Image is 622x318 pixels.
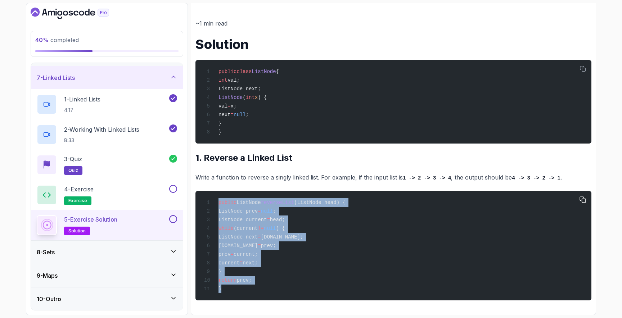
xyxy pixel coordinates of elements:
p: 2 - Working With Linked Lists [64,125,139,134]
span: x [255,95,258,100]
span: null [264,226,276,231]
span: (ListNode head) { [294,200,346,205]
button: 2-Working With Linked Lists8:33 [37,124,177,145]
span: = [231,251,234,257]
span: x; [231,103,237,109]
h2: 1. Reverse a Linked List [195,152,591,164]
span: int [246,95,255,100]
button: 1-Linked Lists4:17 [37,94,177,114]
span: int [218,77,227,83]
span: next [218,112,231,118]
span: null [234,112,246,118]
p: Write a function to reverse a singly linked list. For example, if the input list is , the output ... [195,172,591,183]
p: 4 - Exercise [64,185,94,194]
button: 9-Maps [31,264,183,287]
span: = [267,217,270,223]
span: ; [246,112,249,118]
button: 3-Quizquiz [37,155,177,175]
span: head; [270,217,285,223]
span: return [218,277,236,283]
button: 8-Sets [31,241,183,264]
span: ListNode prev [218,208,258,214]
span: = [227,103,230,109]
span: ( [243,95,245,100]
span: reverseList [261,200,294,205]
span: prev; [236,277,252,283]
span: ListNode next; [218,86,261,92]
span: public [218,69,236,74]
span: current; [234,251,258,257]
span: [DOMAIN_NAME] [218,243,258,249]
span: != [258,226,264,231]
span: val [218,103,227,109]
span: quiz [68,168,78,173]
span: = [258,243,261,249]
span: (current [234,226,258,231]
span: current [218,260,240,266]
span: val; [227,77,240,83]
button: 5-Exercise Solutionsolution [37,215,177,235]
h3: 9 - Maps [37,271,58,280]
span: completed [35,36,79,44]
span: ListNode next [218,234,258,240]
span: = [240,260,243,266]
span: ; [273,208,276,214]
span: next; [243,260,258,266]
p: 8:33 [64,137,139,144]
span: ListNode [236,200,261,205]
span: 40 % [35,36,49,44]
span: = [231,112,234,118]
span: } [218,121,221,126]
h1: Solution [195,37,591,51]
code: 4 -> 3 -> 2 -> 1 [512,175,560,181]
span: { [276,69,279,74]
span: null [261,208,273,214]
span: = [258,234,261,240]
span: [DOMAIN_NAME]; [261,234,303,240]
span: class [236,69,252,74]
span: prev [218,251,231,257]
p: 5 - Exercise Solution [64,215,117,224]
span: solution [68,228,86,234]
p: 3 - Quiz [64,155,82,163]
a: Dashboard [31,8,126,19]
span: exercise [68,198,87,204]
p: ~1 min read [195,18,591,28]
h3: 10 - Outro [37,295,61,303]
span: } [218,286,221,292]
span: } [218,269,221,274]
span: ListNode [218,95,243,100]
span: = [258,208,261,214]
span: ) { [276,226,285,231]
span: ListNode [252,69,276,74]
h3: 7 - Linked Lists [37,73,75,82]
p: 4:17 [64,106,100,114]
span: ListNode current [218,217,267,223]
p: 1 - Linked Lists [64,95,100,104]
span: ) { [258,95,267,100]
h3: 8 - Sets [37,248,55,256]
button: 10-Outro [31,287,183,310]
code: 1 -> 2 -> 3 -> 4 [403,175,451,181]
span: while [218,226,234,231]
span: public [218,200,236,205]
button: 7-Linked Lists [31,66,183,89]
button: 4-Exerciseexercise [37,185,177,205]
span: prev; [261,243,276,249]
span: } [218,129,221,135]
